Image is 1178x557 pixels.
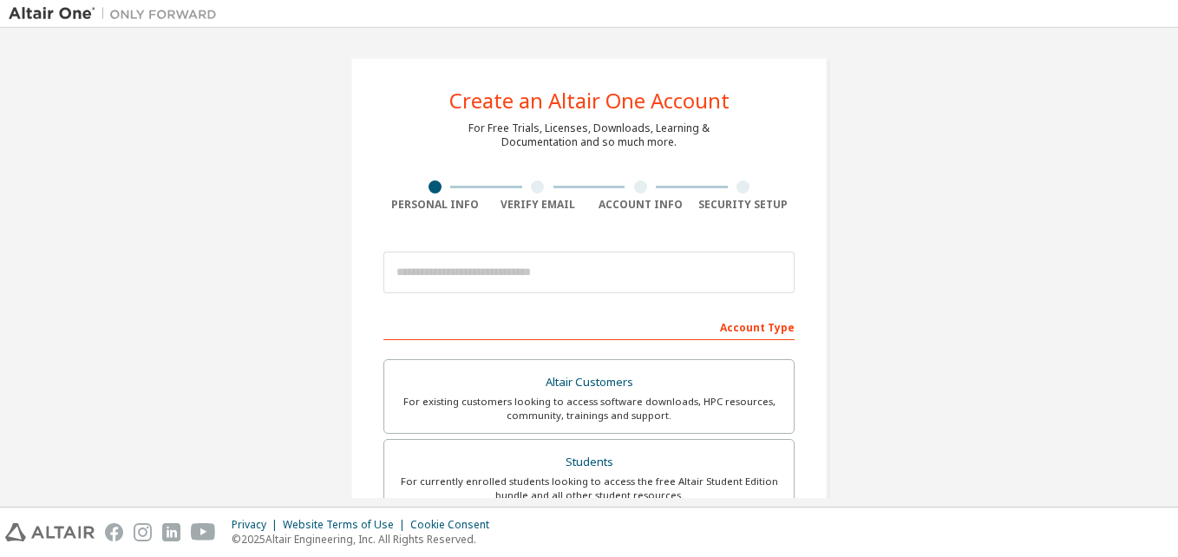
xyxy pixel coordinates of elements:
[232,532,500,547] p: © 2025 Altair Engineering, Inc. All Rights Reserved.
[395,450,783,475] div: Students
[395,370,783,395] div: Altair Customers
[692,198,795,212] div: Security Setup
[162,523,180,541] img: linkedin.svg
[395,395,783,423] div: For existing customers looking to access software downloads, HPC resources, community, trainings ...
[134,523,152,541] img: instagram.svg
[283,518,410,532] div: Website Terms of Use
[487,198,590,212] div: Verify Email
[5,523,95,541] img: altair_logo.svg
[468,121,710,149] div: For Free Trials, Licenses, Downloads, Learning & Documentation and so much more.
[191,523,216,541] img: youtube.svg
[449,90,730,111] div: Create an Altair One Account
[9,5,226,23] img: Altair One
[232,518,283,532] div: Privacy
[589,198,692,212] div: Account Info
[395,475,783,502] div: For currently enrolled students looking to access the free Altair Student Edition bundle and all ...
[383,198,487,212] div: Personal Info
[410,518,500,532] div: Cookie Consent
[383,312,795,340] div: Account Type
[105,523,123,541] img: facebook.svg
